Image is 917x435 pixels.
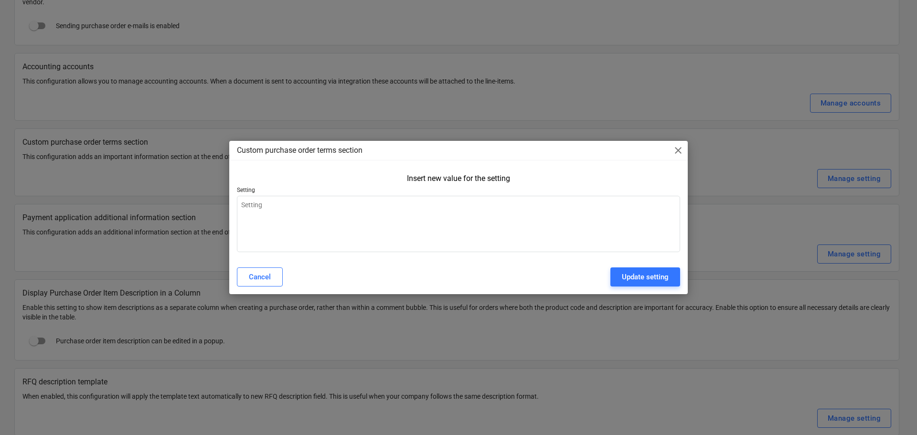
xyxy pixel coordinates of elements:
[237,187,680,196] p: Setting
[249,271,271,283] div: Cancel
[237,145,363,156] p: Custom purchase order terms section
[610,267,680,286] button: Update setting
[237,267,283,286] button: Cancel
[672,145,684,156] span: close
[622,271,669,283] div: Update setting
[407,174,510,183] div: Insert new value for the setting
[869,389,917,435] iframe: Chat Widget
